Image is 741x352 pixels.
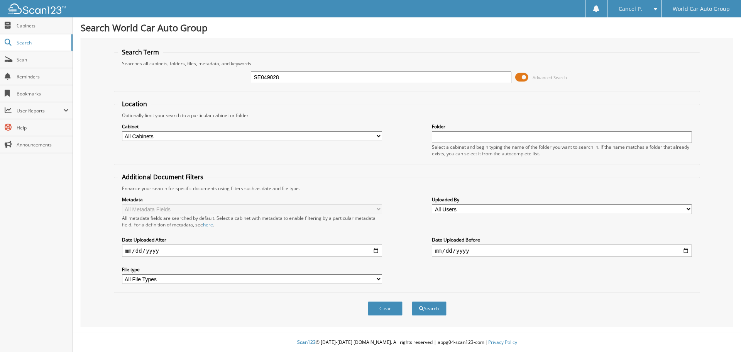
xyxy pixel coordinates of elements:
span: Advanced Search [533,75,567,80]
legend: Location [118,100,151,108]
button: Clear [368,301,403,316]
button: Search [412,301,447,316]
span: World Car Auto Group [673,7,730,11]
div: © [DATE]-[DATE] [DOMAIN_NAME]. All rights reserved | appg04-scan123-com | [73,333,741,352]
input: start [122,245,382,257]
div: Enhance your search for specific documents using filters such as date and file type. [118,185,696,192]
label: Uploaded By [432,196,692,203]
label: File type [122,266,382,273]
div: All metadata fields are searched by default. Select a cabinet with metadata to enable filtering b... [122,215,382,228]
label: Folder [432,123,692,130]
h1: Search World Car Auto Group [81,21,733,34]
legend: Additional Document Filters [118,173,207,181]
span: Scan123 [297,339,316,345]
label: Date Uploaded After [122,236,382,243]
legend: Search Term [118,48,163,56]
label: Cabinet [122,123,382,130]
a: here [203,221,213,228]
a: Privacy Policy [488,339,517,345]
div: Optionally limit your search to a particular cabinet or folder [118,112,696,119]
div: Searches all cabinets, folders, files, metadata, and keywords [118,60,696,67]
span: Search [17,39,68,46]
span: Help [17,124,69,131]
span: Cancel P. [619,7,642,11]
span: Bookmarks [17,90,69,97]
input: end [432,245,692,257]
label: Metadata [122,196,382,203]
span: Announcements [17,141,69,148]
img: scan123-logo-white.svg [8,3,66,14]
span: User Reports [17,107,63,114]
span: Scan [17,56,69,63]
span: Reminders [17,73,69,80]
div: Select a cabinet and begin typing the name of the folder you want to search in. If the name match... [432,144,692,157]
label: Date Uploaded Before [432,236,692,243]
span: Cabinets [17,22,69,29]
